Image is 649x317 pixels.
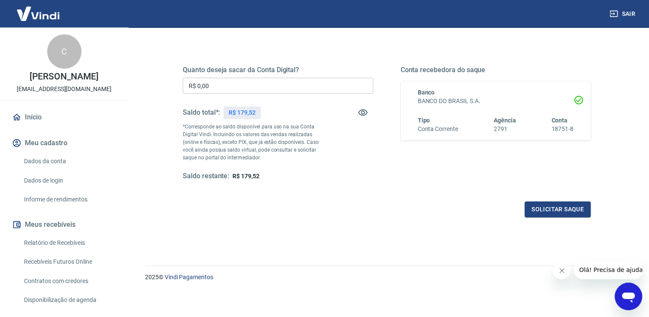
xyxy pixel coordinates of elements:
[551,125,574,134] h6: 18751-8
[494,117,516,124] span: Agência
[17,85,112,94] p: [EMAIL_ADDRESS][DOMAIN_NAME]
[183,66,373,74] h5: Quanto deseja sacar da Conta Digital?
[183,108,220,117] h5: Saldo total*:
[608,6,639,22] button: Sair
[21,152,118,170] a: Dados da conta
[10,0,66,27] img: Vindi
[494,125,516,134] h6: 2791
[21,172,118,189] a: Dados de login
[574,260,642,279] iframe: Mensagem da empresa
[183,123,326,162] p: *Corresponde ao saldo disponível para uso na sua Conta Digital Vindi. Incluindo os valores das ve...
[229,108,256,117] p: R$ 179,52
[21,272,118,290] a: Contratos com credores
[30,72,98,81] p: [PERSON_NAME]
[401,66,591,74] h5: Conta recebedora do saque
[551,117,567,124] span: Conta
[21,253,118,271] a: Recebíveis Futuros Online
[418,97,574,106] h6: BANCO DO BRASIL S.A.
[10,134,118,152] button: Meu cadastro
[418,117,430,124] span: Tipo
[183,172,229,181] h5: Saldo restante:
[21,291,118,309] a: Disponibilização de agenda
[165,274,213,280] a: Vindi Pagamentos
[418,125,458,134] h6: Conta Corrente
[232,173,260,180] span: R$ 179,52
[5,6,72,13] span: Olá! Precisa de ajuda?
[525,201,591,217] button: Solicitar saque
[418,89,435,96] span: Banco
[47,34,82,69] div: C
[553,262,571,279] iframe: Fechar mensagem
[145,273,628,282] p: 2025 ©
[21,191,118,208] a: Informe de rendimentos
[21,234,118,252] a: Relatório de Recebíveis
[615,283,642,310] iframe: Botão para abrir a janela de mensagens
[10,108,118,127] a: Início
[10,215,118,234] button: Meus recebíveis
